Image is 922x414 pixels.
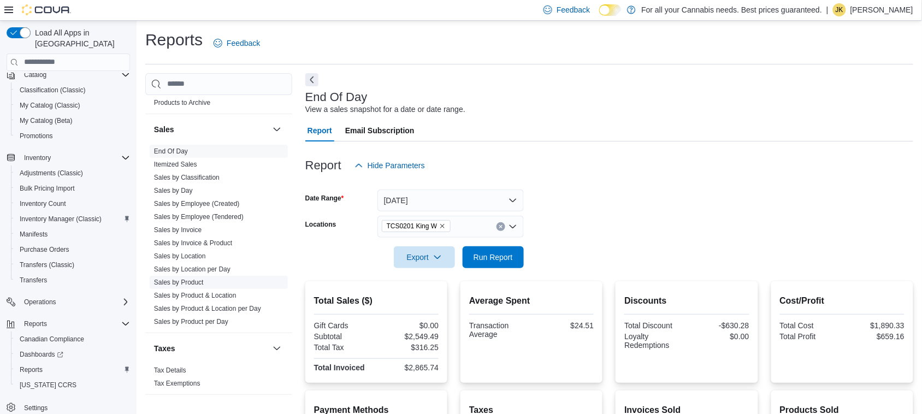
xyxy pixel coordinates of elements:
[20,381,76,389] span: [US_STATE] CCRS
[15,378,130,392] span: Washington CCRS
[305,73,318,86] button: Next
[345,120,415,141] span: Email Subscription
[624,332,684,350] div: Loyalty Redemptions
[20,215,102,223] span: Inventory Manager (Classic)
[11,128,134,144] button: Promotions
[154,379,200,388] span: Tax Exemptions
[439,223,446,229] button: Remove TCS0201 King W from selection in this group
[20,276,47,285] span: Transfers
[154,226,202,234] a: Sales by Invoice
[379,332,439,341] div: $2,549.49
[20,365,43,374] span: Reports
[844,321,905,330] div: $1,890.33
[15,333,130,346] span: Canadian Compliance
[154,124,268,135] button: Sales
[15,182,130,195] span: Bulk Pricing Import
[20,151,130,164] span: Inventory
[780,294,905,307] h2: Cost/Profit
[2,150,134,165] button: Inventory
[11,257,134,273] button: Transfers (Classic)
[15,129,57,143] a: Promotions
[154,187,193,194] a: Sales by Day
[11,362,134,377] button: Reports
[474,252,513,263] span: Run Report
[15,167,87,180] a: Adjustments (Classic)
[154,186,193,195] span: Sales by Day
[11,82,134,98] button: Classification (Classic)
[154,161,197,168] a: Itemized Sales
[15,243,130,256] span: Purchase Orders
[154,279,204,286] a: Sales by Product
[154,147,188,156] span: End Of Day
[20,169,83,178] span: Adjustments (Classic)
[20,184,75,193] span: Bulk Pricing Import
[624,294,749,307] h2: Discounts
[11,347,134,362] a: Dashboards
[154,174,220,181] a: Sales by Classification
[305,220,336,229] label: Locations
[15,363,47,376] a: Reports
[20,317,130,330] span: Reports
[2,67,134,82] button: Catalog
[24,298,56,306] span: Operations
[154,239,232,247] span: Sales by Invoice & Product
[154,252,206,261] span: Sales by Location
[305,91,368,104] h3: End Of Day
[15,99,85,112] a: My Catalog (Classic)
[599,4,622,16] input: Dark Mode
[15,274,130,287] span: Transfers
[314,363,365,372] strong: Total Invoiced
[154,291,237,300] span: Sales by Product & Location
[379,321,439,330] div: $0.00
[145,29,203,51] h1: Reports
[557,4,590,15] span: Feedback
[24,404,48,412] span: Settings
[689,332,749,341] div: $0.00
[11,242,134,257] button: Purchase Orders
[15,167,130,180] span: Adjustments (Classic)
[22,4,71,15] img: Cova
[305,104,465,115] div: View a sales snapshot for a date or date range.
[154,124,174,135] h3: Sales
[15,274,51,287] a: Transfers
[314,343,374,352] div: Total Tax
[154,173,220,182] span: Sales by Classification
[20,230,48,239] span: Manifests
[15,84,130,97] span: Classification (Classic)
[20,68,130,81] span: Catalog
[368,160,425,171] span: Hide Parameters
[20,199,66,208] span: Inventory Count
[15,243,74,256] a: Purchase Orders
[15,182,79,195] a: Bulk Pricing Import
[20,245,69,254] span: Purchase Orders
[154,317,228,326] span: Sales by Product per Day
[2,316,134,332] button: Reports
[624,321,684,330] div: Total Discount
[469,294,594,307] h2: Average Spent
[270,342,283,355] button: Taxes
[497,222,505,231] button: Clear input
[15,212,106,226] a: Inventory Manager (Classic)
[15,228,130,241] span: Manifests
[11,181,134,196] button: Bulk Pricing Import
[11,332,134,347] button: Canadian Compliance
[145,83,292,114] div: Products
[154,239,232,247] a: Sales by Invoice & Product
[145,145,292,333] div: Sales
[154,343,175,354] h3: Taxes
[382,220,451,232] span: TCS0201 King W
[20,295,130,309] span: Operations
[15,348,68,361] a: Dashboards
[154,200,240,208] a: Sales by Employee (Created)
[15,378,81,392] a: [US_STATE] CCRS
[154,265,230,273] a: Sales by Location per Day
[154,366,186,374] a: Tax Details
[15,258,79,271] a: Transfers (Classic)
[154,366,186,375] span: Tax Details
[15,333,88,346] a: Canadian Compliance
[20,400,130,414] span: Settings
[377,190,524,211] button: [DATE]
[20,116,73,125] span: My Catalog (Beta)
[11,113,134,128] button: My Catalog (Beta)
